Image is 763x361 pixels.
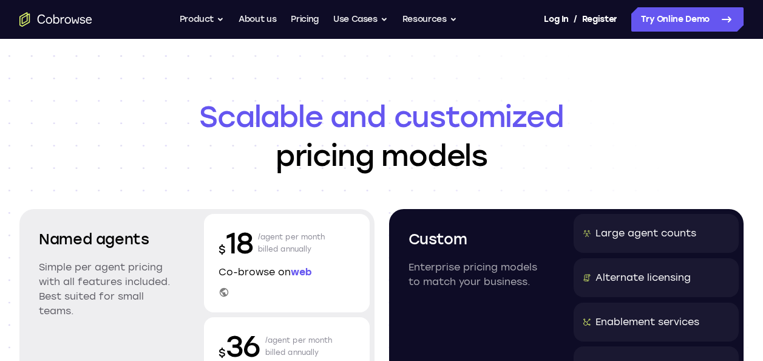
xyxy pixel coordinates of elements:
div: Enablement services [595,315,699,329]
button: Product [180,7,225,32]
p: /agent per month billed annually [258,224,326,263]
a: Log In [544,7,568,32]
h2: Named agents [39,229,175,250]
span: / [574,12,577,27]
div: Large agent counts [595,226,696,241]
a: Register [582,7,617,32]
span: $ [219,346,226,360]
a: Go to the home page [19,12,92,27]
h2: Custom [409,229,544,250]
p: Simple per agent pricing with all features included. Best suited for small teams. [39,260,175,318]
a: About us [239,7,276,32]
a: Pricing [291,7,319,32]
p: Enterprise pricing models to match your business. [409,260,544,289]
button: Use Cases [333,7,388,32]
span: Scalable and customized [19,97,744,136]
p: Co-browse on [219,265,354,280]
p: 18 [219,224,253,263]
a: Try Online Demo [631,7,744,32]
span: $ [219,243,226,256]
div: Alternate licensing [595,270,691,285]
button: Resources [402,7,457,32]
span: web [291,266,312,278]
h1: pricing models [19,97,744,175]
